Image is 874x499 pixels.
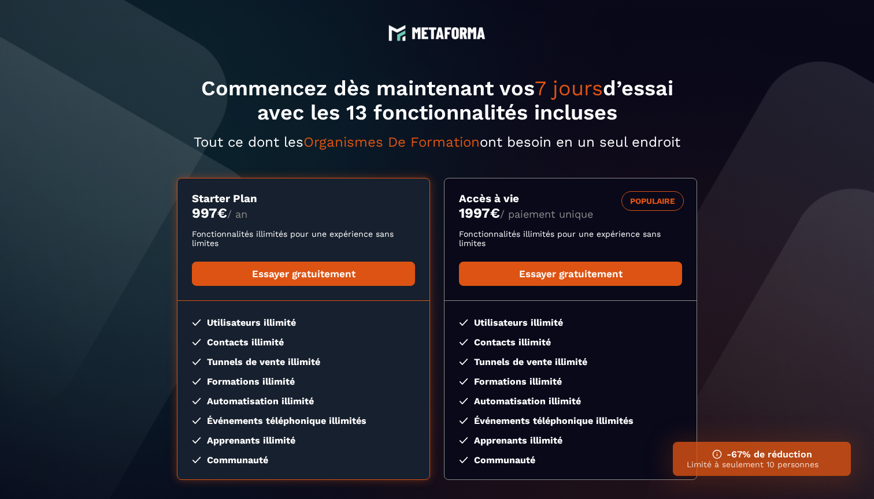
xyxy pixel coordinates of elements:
[192,455,415,466] li: Communauté
[227,208,247,220] span: / an
[192,229,415,248] p: Fonctionnalités illimités pour une expérience sans limites
[459,229,682,248] p: Fonctionnalités illimités pour une expérience sans limites
[303,134,480,150] span: Organismes De Formation
[192,437,201,444] img: checked
[192,435,415,446] li: Apprenants illimité
[500,208,593,220] span: / paiement unique
[412,27,486,39] img: logo
[192,376,415,387] li: Formations illimité
[388,24,406,42] img: logo
[192,339,201,345] img: checked
[459,437,468,444] img: checked
[459,418,468,424] img: checked
[177,134,697,150] p: Tout ce dont les ont besoin en un seul endroit
[459,398,468,404] img: checked
[459,356,682,367] li: Tunnels de vente illimité
[192,378,201,385] img: checked
[192,356,415,367] li: Tunnels de vente illimité
[192,418,201,424] img: checked
[192,359,201,365] img: checked
[459,192,682,205] h3: Accès à vie
[192,205,227,221] money: 997
[192,398,201,404] img: checked
[459,415,682,426] li: Événements téléphonique illimités
[459,262,682,286] a: Essayer gratuitement
[459,319,468,326] img: checked
[459,435,682,446] li: Apprenants illimité
[459,339,468,345] img: checked
[459,317,682,328] li: Utilisateurs illimité
[621,191,684,211] div: POPULAIRE
[459,457,468,463] img: checked
[687,460,837,469] p: Limité à seulement 10 personnes
[192,319,201,326] img: checked
[459,337,682,348] li: Contacts illimité
[459,378,468,385] img: checked
[192,457,201,463] img: checked
[192,396,415,407] li: Automatisation illimité
[687,449,837,460] h3: -67% de réduction
[217,205,227,221] currency: €
[535,76,603,100] span: 7 jours
[192,317,415,328] li: Utilisateurs illimité
[712,449,722,459] img: ifno
[459,359,468,365] img: checked
[192,337,415,348] li: Contacts illimité
[177,76,697,125] h1: Commencez dès maintenant vos d’essai avec les 13 fonctionnalités incluses
[490,205,500,221] currency: €
[459,205,500,221] money: 1997
[459,396,682,407] li: Automatisation illimité
[192,262,415,286] a: Essayer gratuitement
[459,376,682,387] li: Formations illimité
[192,192,415,205] h3: Starter Plan
[192,415,415,426] li: Événements téléphonique illimités
[459,455,682,466] li: Communauté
